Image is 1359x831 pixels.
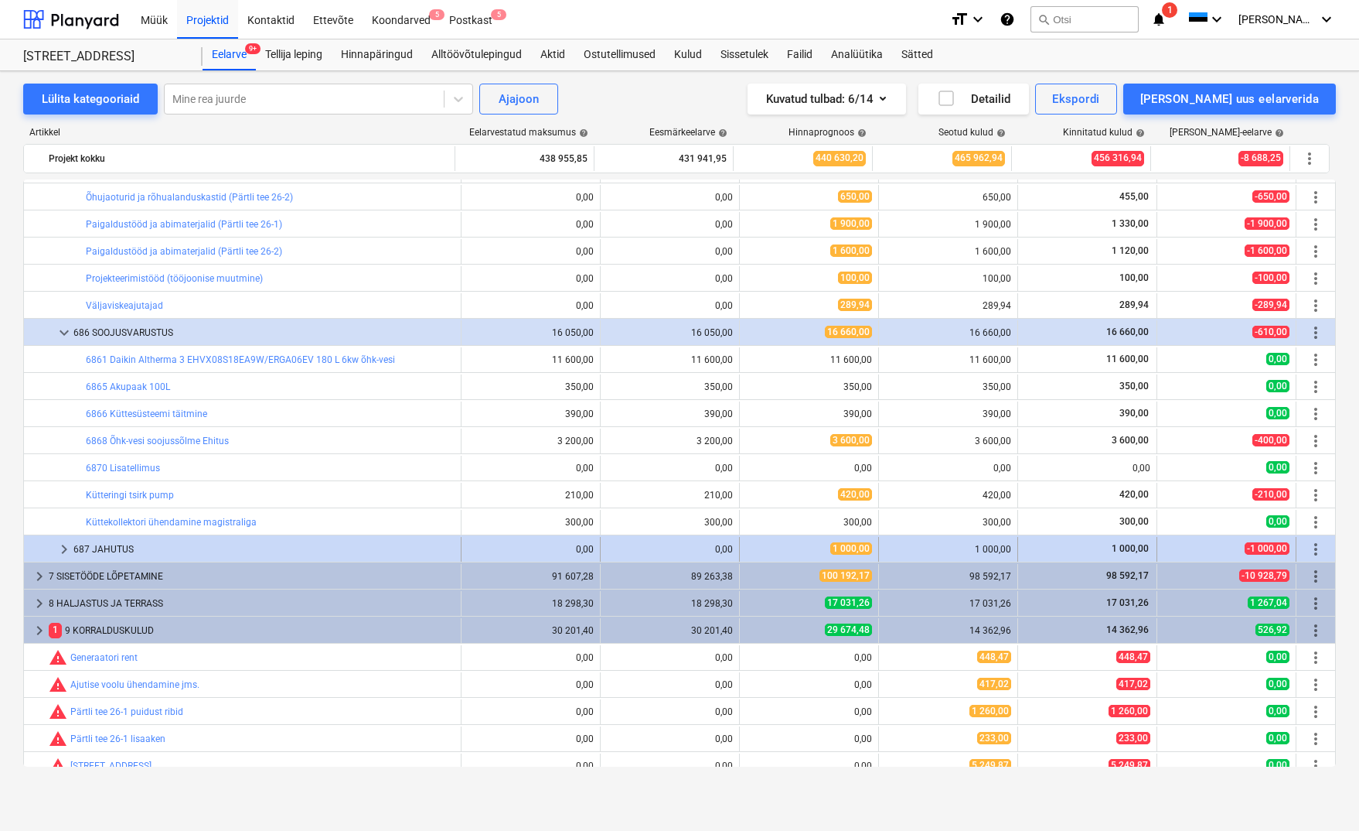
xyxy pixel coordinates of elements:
[607,246,733,257] div: 0,00
[86,300,163,311] a: Väljaviskeajutajad
[977,651,1011,663] span: 448,47
[1037,13,1050,26] span: search
[86,273,263,284] a: Projekteerimistööd (tööjoonise muutmine)
[746,706,872,717] div: 0,00
[468,409,594,419] div: 390,00
[499,89,539,109] div: Ajajoon
[245,43,261,54] span: 9+
[49,623,62,638] span: 1
[1105,570,1150,581] span: 98 592,17
[70,652,138,663] a: Generaatori rent
[1245,217,1289,230] span: -1 900,00
[607,409,733,419] div: 390,00
[746,409,872,419] div: 390,00
[885,436,1011,446] div: 3 600,00
[665,39,711,70] div: Kulud
[607,490,733,501] div: 210,00
[885,571,1011,582] div: 98 592,17
[1239,569,1289,582] span: -10 928,79
[838,272,872,284] span: 100,00
[70,734,165,744] a: Pärtli tee 26-1 lisaaken
[607,327,733,338] div: 16 050,00
[607,354,733,365] div: 11 600,00
[1306,757,1325,775] span: Rohkem tegevusi
[468,706,594,717] div: 0,00
[607,219,733,230] div: 0,00
[1238,13,1316,26] span: [PERSON_NAME]
[49,648,67,667] span: Seotud kulud ületavad prognoosi
[1266,678,1289,690] span: 0,00
[1317,10,1336,29] i: keyboard_arrow_down
[1207,10,1226,29] i: keyboard_arrow_down
[70,761,152,771] a: [STREET_ADDRESS]
[1252,272,1289,284] span: -100,00
[1306,621,1325,640] span: Rohkem tegevusi
[256,39,332,70] a: Tellija leping
[1024,463,1150,474] div: 0,00
[1306,242,1325,261] span: Rohkem tegevusi
[1162,2,1177,18] span: 1
[86,192,293,203] a: Õhujaoturid ja rõhualanduskastid (Pärtli tee 26-2)
[1170,127,1284,138] div: [PERSON_NAME]-eelarve
[885,544,1011,555] div: 1 000,00
[468,354,594,365] div: 11 600,00
[479,84,558,115] button: Ajajoon
[854,128,867,138] span: help
[1255,624,1289,636] span: 526,92
[1105,327,1150,337] span: 16 660,00
[531,39,574,70] a: Aktid
[1140,89,1319,109] div: [PERSON_NAME] uus eelarverida
[969,10,987,29] i: keyboard_arrow_down
[468,273,594,284] div: 0,00
[1252,190,1289,203] span: -650,00
[892,39,942,70] div: Sätted
[1266,759,1289,771] span: 0,00
[574,39,665,70] a: Ostutellimused
[1306,540,1325,559] span: Rohkem tegevusi
[746,761,872,771] div: 0,00
[1252,299,1289,311] span: -289,94
[1306,513,1325,532] span: Rohkem tegevusi
[715,128,727,138] span: help
[830,217,872,230] span: 1 900,00
[23,127,456,138] div: Artikkel
[86,463,160,474] a: 6870 Lisatellimus
[1245,245,1289,257] span: -1 600,00
[830,434,872,446] span: 3 600,00
[468,192,594,203] div: 0,00
[885,490,1011,501] div: 420,00
[70,706,183,717] a: Pärtli tee 26-1 puidust ribid
[649,127,727,138] div: Eesmärkeelarve
[469,127,588,138] div: Eelarvestatud maksumus
[1266,705,1289,717] span: 0,00
[468,327,594,338] div: 16 050,00
[746,652,872,663] div: 0,00
[885,625,1011,636] div: 14 362,96
[23,49,184,65] div: [STREET_ADDRESS]
[825,326,872,338] span: 16 660,00
[977,732,1011,744] span: 233,00
[1266,732,1289,744] span: 0,00
[468,246,594,257] div: 0,00
[1105,597,1150,608] span: 17 031,26
[607,436,733,446] div: 3 200,00
[1105,624,1150,635] span: 14 362,96
[969,759,1011,771] span: 5 249,87
[607,625,733,636] div: 30 201,40
[607,192,733,203] div: 0,00
[1238,151,1283,166] span: -8 688,25
[607,463,733,474] div: 0,00
[1306,269,1325,288] span: Rohkem tegevusi
[491,9,506,20] span: 5
[332,39,422,70] div: Hinnapäringud
[576,128,588,138] span: help
[1118,191,1150,202] span: 455,00
[468,571,594,582] div: 91 607,28
[746,734,872,744] div: 0,00
[1151,10,1167,29] i: notifications
[825,624,872,636] span: 29 674,48
[1266,515,1289,528] span: 0,00
[778,39,822,70] a: Failid
[1306,594,1325,613] span: Rohkem tegevusi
